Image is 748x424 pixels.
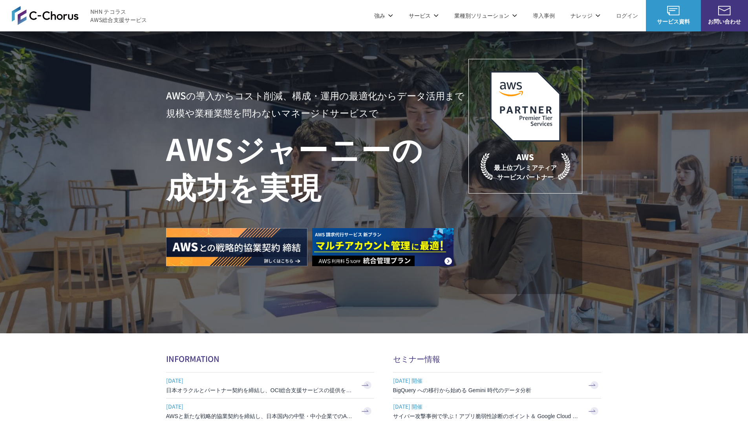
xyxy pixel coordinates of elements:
[718,6,731,15] img: お問い合わせ
[166,400,355,412] span: [DATE]
[166,87,468,121] p: AWSの導入からコスト削減、 構成・運用の最適化からデータ活用まで 規模や業種業態を問わない マネージドサービスで
[166,228,307,266] img: AWSとの戦略的協業契約 締結
[166,386,355,394] h3: 日本オラクルとパートナー契約を締結し、OCI総合支援サービスの提供を開始
[312,228,454,266] img: AWS請求代行サービス 統合管理プラン
[393,398,601,424] a: [DATE] 開催 サイバー攻撃事例で学ぶ！アプリ脆弱性診断のポイント＆ Google Cloud セキュリティ対策
[374,11,393,20] p: 強み
[393,400,582,412] span: [DATE] 開催
[166,412,355,420] h3: AWSと新たな戦略的協業契約を締結し、日本国内の中堅・中小企業でのAWS活用を加速
[393,386,582,394] h3: BigQuery への移行から始める Gemini 時代のデータ分析
[454,11,517,20] p: 業種別ソリューション
[533,11,555,20] a: 導入事例
[484,229,567,286] img: 契約件数
[166,375,355,386] span: [DATE]
[646,17,701,26] span: サービス資料
[12,6,79,25] img: AWS総合支援サービス C-Chorus
[616,11,638,20] a: ログイン
[490,71,561,142] img: AWSプレミアティアサービスパートナー
[393,375,582,386] span: [DATE] 開催
[571,11,600,20] p: ナレッジ
[393,373,601,398] a: [DATE] 開催 BigQuery への移行から始める Gemini 時代のデータ分析
[393,353,601,364] h2: セミナー情報
[166,398,374,424] a: [DATE] AWSと新たな戦略的協業契約を締結し、日本国内の中堅・中小企業でのAWS活用を加速
[90,7,147,24] span: NHN テコラス AWS総合支援サービス
[166,129,468,205] h1: AWS ジャーニーの 成功を実現
[166,373,374,398] a: [DATE] 日本オラクルとパートナー契約を締結し、OCI総合支援サービスの提供を開始
[667,6,680,15] img: AWS総合支援サービス C-Chorus サービス資料
[516,151,534,163] em: AWS
[393,412,582,420] h3: サイバー攻撃事例で学ぶ！アプリ脆弱性診断のポイント＆ Google Cloud セキュリティ対策
[481,151,570,181] p: 最上位プレミアティア サービスパートナー
[701,17,748,26] span: お問い合わせ
[409,11,439,20] p: サービス
[166,353,374,364] h2: INFORMATION
[12,6,147,25] a: AWS総合支援サービス C-Chorus NHN テコラスAWS総合支援サービス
